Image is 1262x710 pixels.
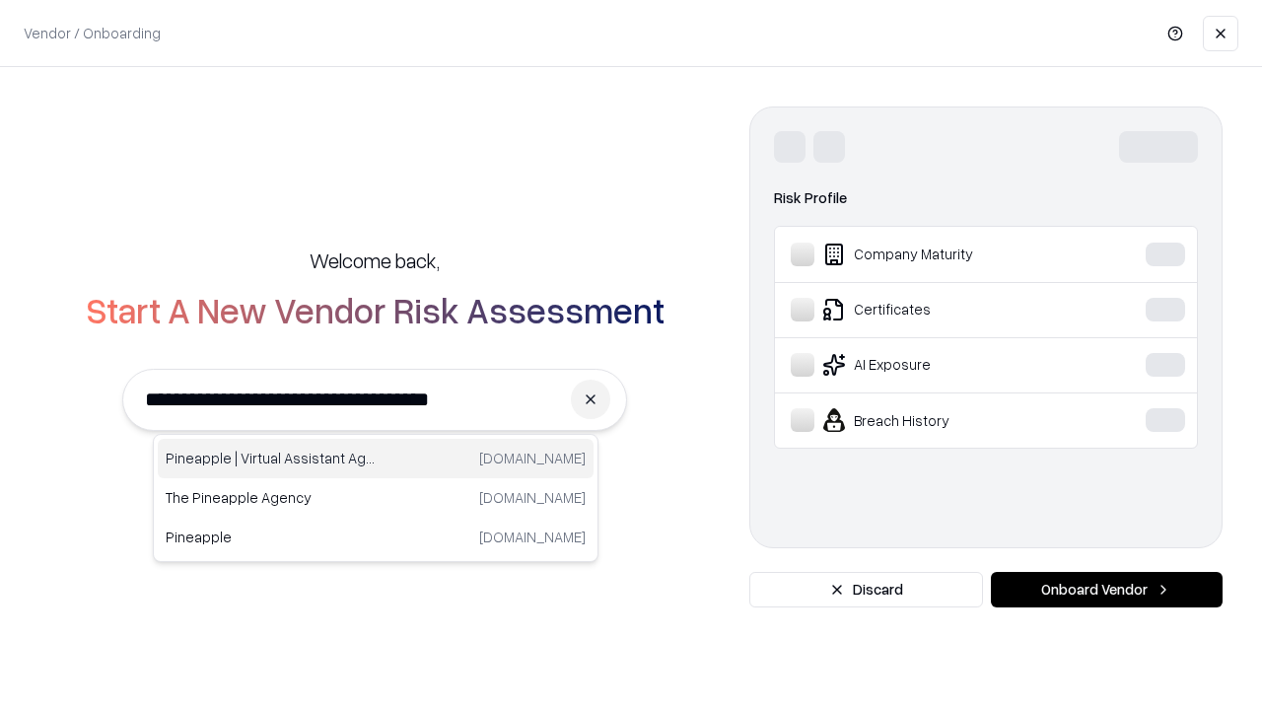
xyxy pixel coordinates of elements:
p: [DOMAIN_NAME] [479,448,586,468]
p: Pineapple [166,527,376,547]
button: Discard [749,572,983,607]
div: AI Exposure [791,353,1086,377]
div: Suggestions [153,434,598,562]
p: [DOMAIN_NAME] [479,527,586,547]
h5: Welcome back, [310,247,440,274]
p: The Pineapple Agency [166,487,376,508]
div: Risk Profile [774,186,1198,210]
button: Onboard Vendor [991,572,1223,607]
div: Breach History [791,408,1086,432]
p: Pineapple | Virtual Assistant Agency [166,448,376,468]
h2: Start A New Vendor Risk Assessment [86,290,665,329]
div: Certificates [791,298,1086,321]
p: [DOMAIN_NAME] [479,487,586,508]
p: Vendor / Onboarding [24,23,161,43]
div: Company Maturity [791,243,1086,266]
